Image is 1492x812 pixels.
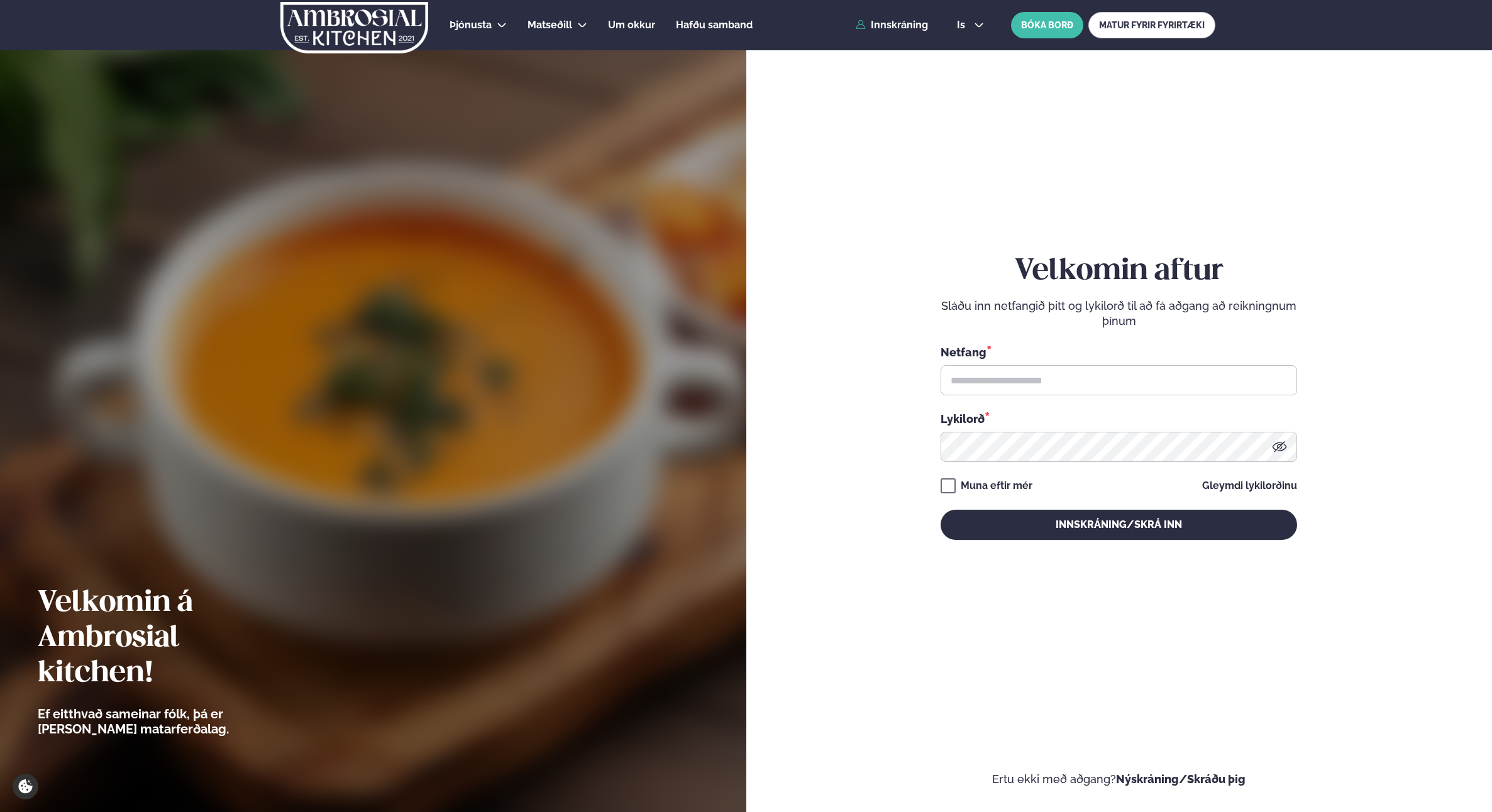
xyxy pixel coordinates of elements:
button: is [947,20,994,30]
button: Innskráning/Skrá inn [941,510,1297,540]
a: Þjónusta [450,18,492,33]
a: Gleymdi lykilorðinu [1202,481,1297,491]
p: Ef eitthvað sameinar fólk, þá er [PERSON_NAME] matarferðalag. [38,706,299,737]
a: Matseðill [528,18,572,33]
p: Ertu ekki með aðgang? [784,772,1455,787]
span: Hafðu samband [676,19,753,31]
a: Cookie settings [13,774,38,799]
div: Netfang [941,344,1297,360]
h2: Velkomin á Ambrosial kitchen! [38,586,299,691]
button: BÓKA BORÐ [1011,12,1083,38]
a: Nýskráning/Skráðu þig [1116,772,1246,786]
div: Lykilorð [941,410,1297,427]
span: Þjónusta [450,19,492,31]
span: Um okkur [608,19,655,31]
a: MATUR FYRIR FYRIRTÆKI [1088,12,1215,38]
span: is [957,20,969,30]
a: Hafðu samband [676,18,753,33]
p: Sláðu inn netfangið þitt og lykilorð til að fá aðgang að reikningnum þínum [941,299,1297,329]
a: Um okkur [608,18,655,33]
h2: Velkomin aftur [941,254,1297,289]
img: logo [279,2,429,53]
a: Innskráning [856,19,928,31]
span: Matseðill [528,19,572,31]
